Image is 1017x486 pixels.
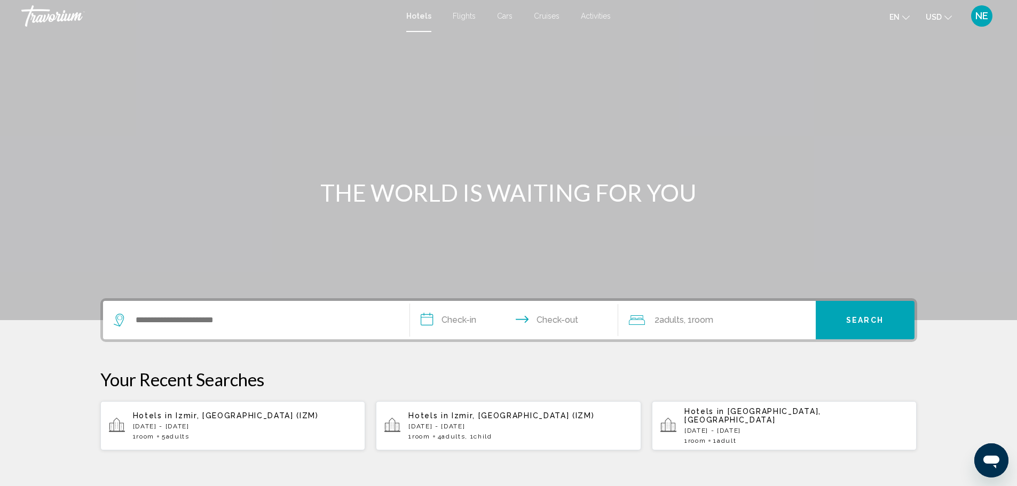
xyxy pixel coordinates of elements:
span: 1 [408,433,430,440]
span: Child [474,433,492,440]
span: NE [975,11,988,21]
span: Adult [717,437,736,444]
span: Search [846,316,884,325]
p: [DATE] - [DATE] [408,423,633,430]
p: Your Recent Searches [100,369,917,390]
span: Hotels in [133,411,173,420]
a: Hotels [406,12,431,20]
span: 1 [133,433,154,440]
span: Izmir, [GEOGRAPHIC_DATA] (IZM) [176,411,318,420]
span: 2 [655,313,684,328]
a: Travorium [21,5,396,27]
button: Check in and out dates [410,301,618,339]
span: Hotels in [684,407,724,416]
span: Hotels in [408,411,448,420]
p: [DATE] - [DATE] [133,423,357,430]
span: 4 [438,433,466,440]
span: [GEOGRAPHIC_DATA], [GEOGRAPHIC_DATA] [684,407,821,424]
span: Room [692,315,713,325]
iframe: Buton lansare fereastră mesagerie [974,443,1008,477]
span: Room [412,433,430,440]
span: Izmir, [GEOGRAPHIC_DATA] (IZM) [452,411,594,420]
h1: THE WORLD IS WAITING FOR YOU [309,179,709,206]
button: Search [816,301,914,339]
span: , 1 [684,313,713,328]
span: USD [926,13,942,21]
button: Travelers: 2 adults, 0 children [618,301,816,339]
button: Hotels in [GEOGRAPHIC_DATA], [GEOGRAPHIC_DATA][DATE] - [DATE]1Room1Adult [652,401,917,451]
div: Search widget [103,301,914,339]
span: Room [136,433,154,440]
span: en [889,13,900,21]
span: 1 [684,437,706,444]
span: Adults [442,433,465,440]
a: Flights [453,12,476,20]
span: Adults [659,315,684,325]
a: Cars [497,12,513,20]
button: User Menu [968,5,996,27]
a: Activities [581,12,611,20]
span: Adults [166,433,190,440]
span: 5 [162,433,190,440]
a: Cruises [534,12,559,20]
button: Change currency [926,9,952,25]
span: Room [688,437,706,444]
p: [DATE] - [DATE] [684,427,909,434]
span: , 1 [465,433,492,440]
button: Hotels in Izmir, [GEOGRAPHIC_DATA] (IZM)[DATE] - [DATE]1Room4Adults, 1Child [376,401,641,451]
button: Change language [889,9,910,25]
button: Hotels in Izmir, [GEOGRAPHIC_DATA] (IZM)[DATE] - [DATE]1Room5Adults [100,401,366,451]
span: 1 [713,437,736,444]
